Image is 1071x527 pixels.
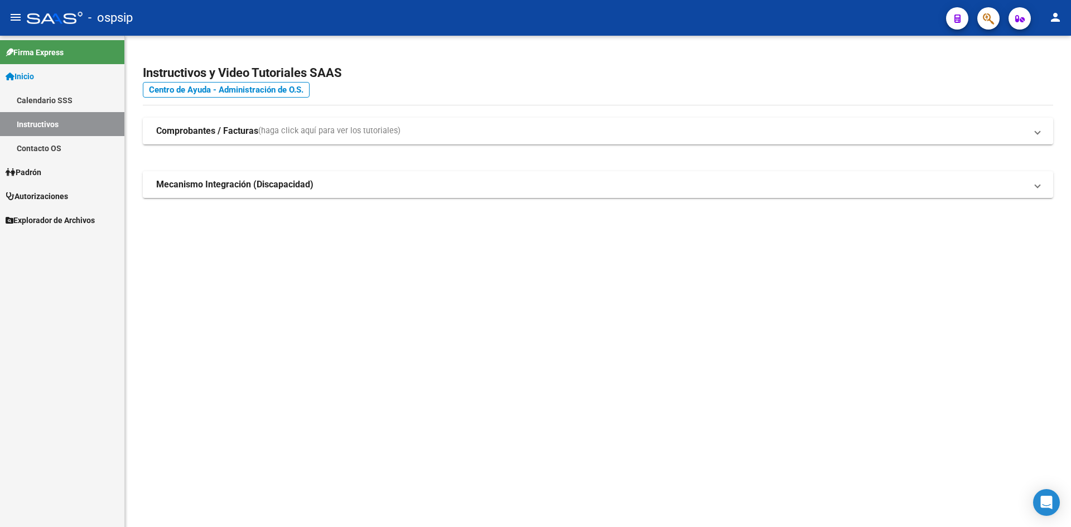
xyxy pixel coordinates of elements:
[1033,489,1060,516] div: Open Intercom Messenger
[9,11,22,24] mat-icon: menu
[156,125,258,137] strong: Comprobantes / Facturas
[156,178,313,191] strong: Mecanismo Integración (Discapacidad)
[88,6,133,30] span: - ospsip
[6,46,64,59] span: Firma Express
[143,118,1053,144] mat-expansion-panel-header: Comprobantes / Facturas(haga click aquí para ver los tutoriales)
[6,190,68,202] span: Autorizaciones
[143,62,1053,84] h2: Instructivos y Video Tutoriales SAAS
[143,82,310,98] a: Centro de Ayuda - Administración de O.S.
[143,171,1053,198] mat-expansion-panel-header: Mecanismo Integración (Discapacidad)
[6,70,34,83] span: Inicio
[258,125,401,137] span: (haga click aquí para ver los tutoriales)
[6,214,95,226] span: Explorador de Archivos
[6,166,41,178] span: Padrón
[1049,11,1062,24] mat-icon: person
